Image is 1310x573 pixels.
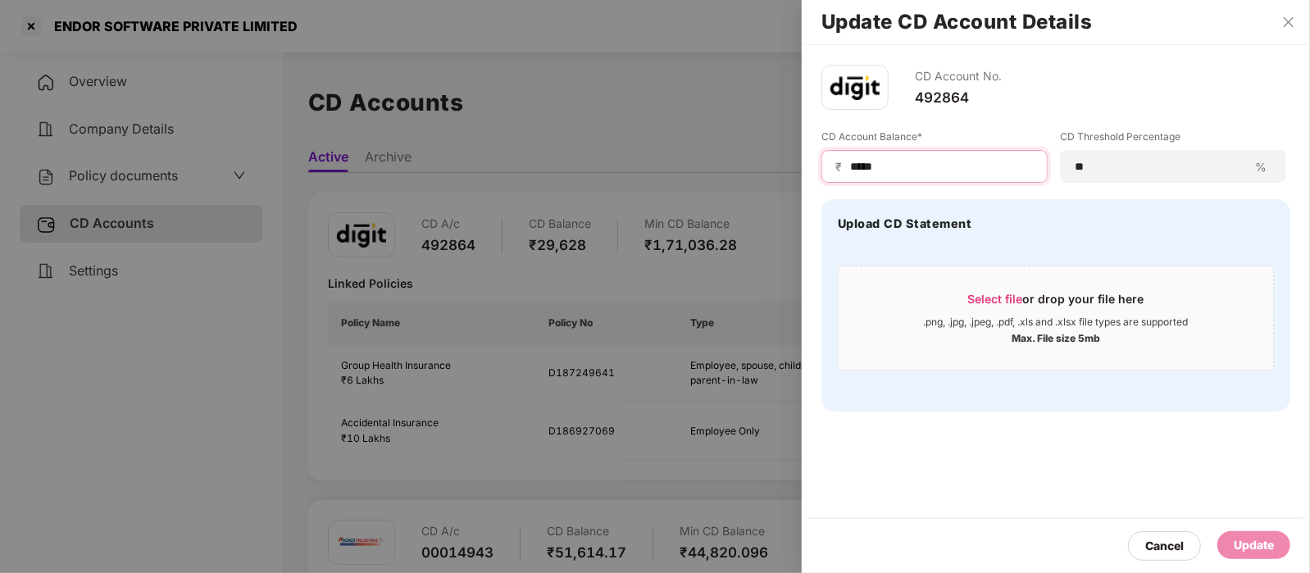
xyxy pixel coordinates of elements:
[1282,16,1295,29] span: close
[1012,329,1100,345] div: Max. File size 5mb
[821,13,1290,31] h2: Update CD Account Details
[1249,159,1273,175] span: %
[1060,130,1286,150] label: CD Threshold Percentage
[830,75,880,100] img: godigit.png
[968,292,1023,306] span: Select file
[1234,536,1274,554] div: Update
[838,216,972,232] h4: Upload CD Statement
[915,89,1002,107] div: 492864
[924,316,1189,329] div: .png, .jpg, .jpeg, .pdf, .xls and .xlsx file types are supported
[968,291,1144,316] div: or drop your file here
[839,279,1273,357] span: Select fileor drop your file here.png, .jpg, .jpeg, .pdf, .xls and .xlsx file types are supported...
[1277,15,1300,30] button: Close
[821,130,1048,150] label: CD Account Balance*
[835,159,848,175] span: ₹
[1145,537,1184,555] div: Cancel
[915,65,1002,89] div: CD Account No.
